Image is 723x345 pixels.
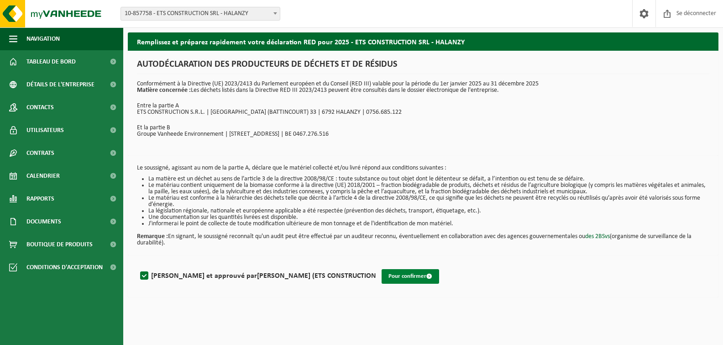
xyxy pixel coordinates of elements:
font: Matière concernée : [137,87,191,94]
button: Pour confirmer [382,269,439,284]
font: Calendrier [26,173,60,180]
font: J'informerai le point de collecte de toute modification ultérieure de mon tonnage et de l'identif... [148,220,453,227]
font: En signant, le soussigné reconnaît qu'un audit peut être effectué par un auditeur reconnu, éventu... [168,233,585,240]
font: Entre la partie A [137,102,179,109]
font: Une documentation sur les quantités livrées est disponible. [148,214,298,221]
font: Le soussigné, agissant au nom de la partie A, déclare que le matériel collecté et/ou livré répond... [137,165,446,171]
font: Rapports [26,196,54,202]
font: Le matériau est conforme à la hiérarchie des déchets telle que décrite à l’article 4 de la direct... [148,195,700,208]
font: Pour confirmer [388,273,426,279]
font: Contrats [26,150,54,157]
font: Les déchets listés dans la Directive RED III 2023/2413 peuvent être consultés dans le dossier éle... [191,87,499,94]
font: Conformément à la Directive (UE) 2023/2413 du Parlement européen et du Conseil (RED III) valable ... [137,80,539,87]
a: des 2BSvs [585,233,610,240]
font: Remplissez et préparez rapidement votre déclaration RED pour 2025 - ETS CONSTRUCTION SRL - HALANZY [137,39,465,46]
font: Et la partie B [137,124,170,131]
font: Tableau de bord [26,58,76,65]
font: Navigation [26,36,60,42]
font: Utilisateurs [26,127,64,134]
span: 10-857758 - ETS CONSTRUCTION SRL - HALANZY [120,7,280,21]
font: Le matériau contient uniquement de la biomasse conforme à la directive (UE) 2018/2001 – fraction ... [148,182,706,195]
font: Remarque : [137,233,168,240]
font: (organisme de surveillance de la durabilité). [137,233,692,246]
font: La législation régionale, nationale et européenne applicable a été respectée (prévention des déch... [148,207,481,214]
font: Contacts [26,104,54,111]
font: Conditions d'acceptation [26,264,103,271]
font: La matière est un déchet au sens de l’article 3 de la directive 2008/98/CE : toute substance ou t... [148,175,585,182]
font: Détails de l'entreprise [26,81,94,88]
font: [PERSON_NAME] et approuvé par [151,272,257,280]
font: ETS CONSTRUCTION S.R.L. | [GEOGRAPHIC_DATA] (BATTINCOURT) 33 | 6792 HALANZY | 0756.685.122 [137,109,402,116]
font: Boutique de produits [26,241,93,248]
font: 10-857758 - ETS CONSTRUCTION SRL - HALANZY [125,10,248,17]
font: Se déconnecter [676,10,716,17]
span: 10-857758 - ETS CONSTRUCTION SRL - HALANZY [121,7,280,20]
font: [PERSON_NAME] (ETS CONSTRUCTION [257,272,376,280]
font: Groupe Vanheede Environnement | [STREET_ADDRESS] | BE 0467.276.516 [137,131,329,138]
font: AUTODÉCLARATION DES PRODUCTEURS DE DÉCHETS ET DE RÉSIDUS [137,60,397,69]
font: Documents [26,218,61,225]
